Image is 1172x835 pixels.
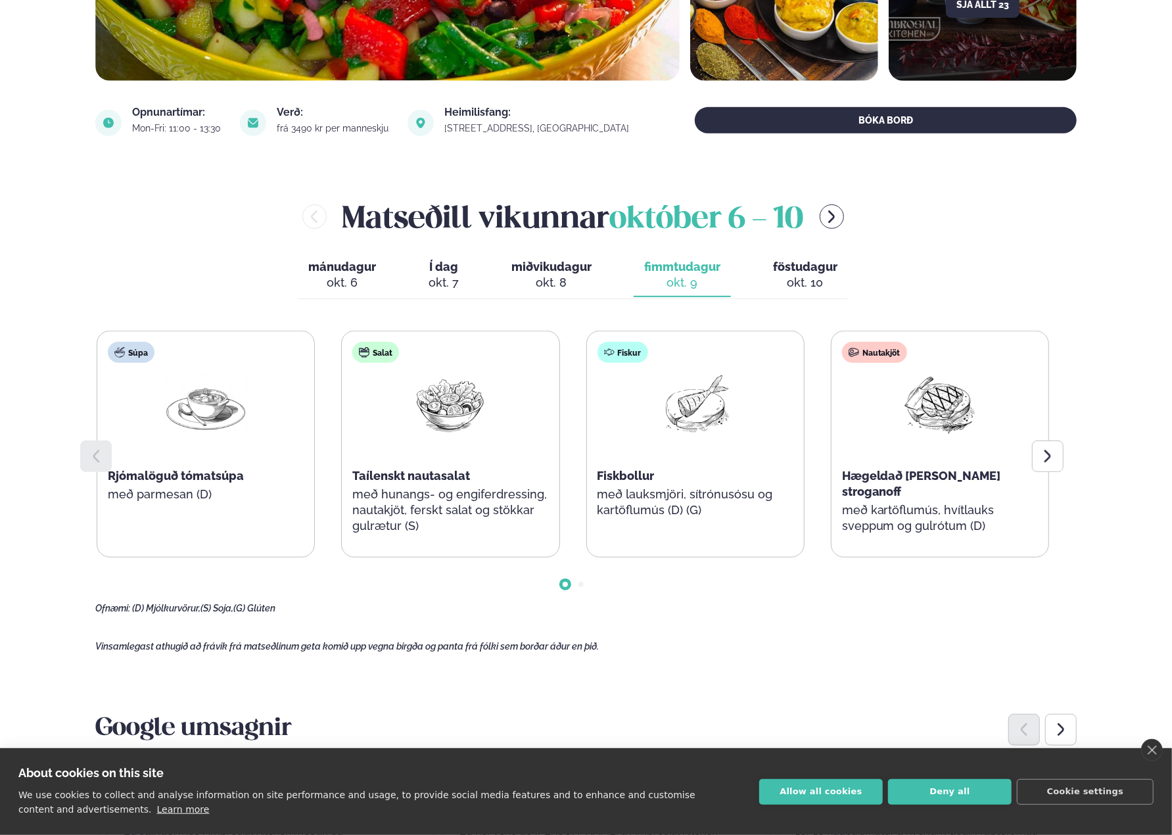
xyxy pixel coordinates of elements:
span: Hægeldað [PERSON_NAME] stroganoff [842,469,1001,498]
button: fimmtudagur okt. 9 [634,254,731,297]
span: (D) Mjólkurvörur, [132,603,200,613]
strong: About cookies on this site [18,766,164,780]
button: Cookie settings [1017,779,1154,805]
img: Soup.png [164,373,248,435]
div: Salat [352,342,399,363]
div: Previous slide [1008,714,1040,746]
span: Í dag [429,259,459,275]
button: Deny all [888,779,1012,805]
span: Ofnæmi: [95,603,130,613]
div: okt. 9 [644,275,720,291]
div: Verð: [277,107,392,118]
img: Beef-Meat.png [898,373,982,435]
img: fish.svg [604,347,615,358]
button: menu-btn-right [820,204,844,229]
span: (S) Soja, [200,603,233,613]
div: okt. 7 [429,275,459,291]
span: (G) Glúten [233,603,275,613]
span: mánudagur [308,260,376,274]
img: image alt [408,110,434,136]
span: Fiskbollur [598,469,655,483]
div: frá 3490 kr per manneskju [277,123,392,133]
p: með kartöflumús, hvítlauks sveppum og gulrótum (D) [842,502,1038,534]
img: image alt [240,110,266,136]
h3: Google umsagnir [95,713,1077,745]
button: mánudagur okt. 6 [298,254,387,297]
div: Súpa [108,342,154,363]
button: föstudagur okt. 10 [762,254,848,297]
div: Fiskur [598,342,648,363]
button: Allow all cookies [759,779,883,805]
div: Mon-Fri: 11:00 - 13:30 [132,123,224,133]
span: Go to slide 2 [578,582,584,587]
img: soup.svg [114,347,125,358]
span: fimmtudagur [644,260,720,274]
img: salad.svg [359,347,369,358]
img: Fish.png [653,373,738,435]
a: link [444,120,632,136]
div: okt. 10 [773,275,837,291]
span: Rjómalöguð tómatsúpa [108,469,244,483]
p: með hunangs- og engiferdressing, nautakjöt, ferskt salat og stökkar gulrætur (S) [352,487,548,534]
div: Opnunartímar: [132,107,224,118]
img: beef.svg [849,347,859,358]
img: Salad.png [408,373,492,435]
div: Nautakjöt [842,342,907,363]
button: menu-btn-left [302,204,327,229]
span: október 6 - 10 [610,205,804,234]
button: BÓKA BORÐ [695,107,1077,133]
span: miðvikudagur [511,260,592,274]
span: Taílenskt nautasalat [352,469,470,483]
button: Í dag okt. 7 [418,254,469,297]
div: okt. 8 [511,275,592,291]
span: Go to slide 1 [563,582,568,587]
div: okt. 6 [308,275,376,291]
span: Vinsamlegast athugið að frávik frá matseðlinum geta komið upp vegna birgða og panta frá fólki sem... [95,641,599,652]
button: miðvikudagur okt. 8 [501,254,602,297]
h2: Matseðill vikunnar [342,195,804,238]
div: Heimilisfang: [444,107,632,118]
a: Learn more [157,804,210,815]
p: We use cookies to collect and analyse information on site performance and usage, to provide socia... [18,790,695,815]
img: image alt [95,110,122,136]
a: close [1141,739,1163,761]
p: með lauksmjöri, sítrónusósu og kartöflumús (D) (G) [598,487,793,518]
div: Next slide [1045,714,1077,746]
p: með parmesan (D) [108,487,304,502]
span: föstudagur [773,260,837,274]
